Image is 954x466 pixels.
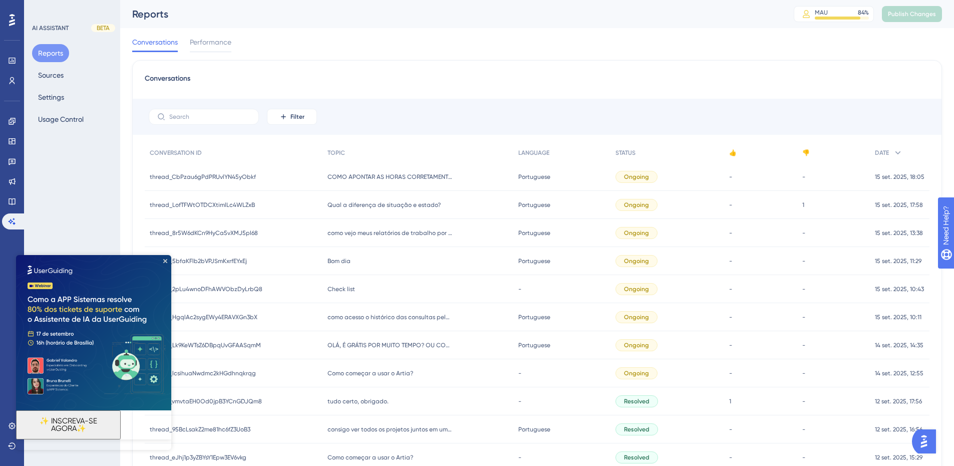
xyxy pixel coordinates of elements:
span: thread_HgqlAc2sygEWy4ERAVXGn3bX [150,313,257,321]
span: STATUS [615,149,635,157]
span: thread_CbPzau6gPdPRUvlYN45yObkf [150,173,256,181]
span: 15 set. 2025, 10:43 [875,285,924,293]
span: COMO APONTAR AS HORAS CORRETAMENTE? [328,173,453,181]
span: Portuguese [518,229,550,237]
span: Ongoing [624,201,649,209]
span: Ongoing [624,369,649,377]
span: - [729,257,732,265]
span: Publish Changes [888,10,936,18]
button: Publish Changes [882,6,942,22]
div: MAU [815,9,828,17]
span: - [729,313,732,321]
span: - [802,257,805,265]
span: TOPIC [328,149,345,157]
span: Ongoing [624,173,649,181]
span: Resolved [624,397,650,405]
span: como acesso o histórico das consultas pelo chat? [328,313,453,321]
span: - [802,397,805,405]
div: Close Preview [147,4,151,8]
span: 12 set. 2025, 17:56 [875,397,922,405]
span: Portuguese [518,173,550,181]
span: Ongoing [624,257,649,265]
span: - [802,425,805,433]
button: Sources [32,66,70,84]
span: tudo certo, obrigado. [328,397,389,405]
span: Resolved [624,425,650,433]
span: Performance [190,36,231,48]
span: consigo ver todos os projetos juntos em um [PERSON_NAME]? [328,425,453,433]
span: DATE [875,149,889,157]
button: Filter [267,109,317,125]
span: thread_vmvtaEH0Od0jpB3YCnGDJQm8 [150,397,262,405]
span: Ongoing [624,285,649,293]
span: Ongoing [624,229,649,237]
span: Portuguese [518,341,550,349]
span: Ongoing [624,341,649,349]
span: - [802,369,805,377]
span: Portuguese [518,201,550,209]
input: Search [169,113,250,120]
span: 1 [729,397,731,405]
span: Filter [290,113,304,121]
span: thread_95BcLsakZ2me81hc6fZ3UoB3 [150,425,250,433]
span: thread_8r5W6dKCn9HyCa5vXMJ5pI68 [150,229,258,237]
span: thread_lcsihuaNwdmc2kHGdhnqkrqg [150,369,256,377]
span: thread_Lk9KeWTsZ6DBpqUvGFAASqmM [150,341,261,349]
span: Portuguese [518,313,550,321]
span: - [518,285,521,293]
span: 👎 [802,149,810,157]
span: Check list [328,285,355,293]
span: 15 set. 2025, 11:29 [875,257,921,265]
span: Bom dia [328,257,351,265]
span: OLÁ, É GRÁTIS POR MUITO TEMPO? OU COMO FICAR ENTRANDO NO MODO GRÁTIS [328,341,453,349]
span: Como começar a usar o Artia? [328,453,413,461]
iframe: UserGuiding AI Assistant Launcher [912,426,942,456]
span: - [729,425,732,433]
span: Como começar a usar o Artia? [328,369,413,377]
span: - [729,173,732,181]
span: 👍 [729,149,737,157]
span: thread_2pLu4wnoDFhAWVObzDyLrbQ8 [150,285,262,293]
span: Conversations [145,73,190,91]
span: - [802,453,805,461]
span: - [518,453,521,461]
span: - [518,397,521,405]
span: 12 set. 2025, 15:29 [875,453,922,461]
span: - [729,369,732,377]
span: 15 set. 2025, 18:05 [875,173,924,181]
span: - [729,285,732,293]
button: Settings [32,88,70,106]
span: 15 set. 2025, 17:58 [875,201,923,209]
button: Usage Control [32,110,90,128]
span: 12 set. 2025, 16:56 [875,425,922,433]
span: 1 [802,201,804,209]
span: 15 set. 2025, 10:11 [875,313,921,321]
span: - [729,229,732,237]
span: thread_LofTFWtOTDCXtimlLc4WLZxB [150,201,255,209]
span: - [802,341,805,349]
span: - [729,341,732,349]
span: Conversations [132,36,178,48]
span: - [802,173,805,181]
span: - [802,313,805,321]
span: Need Help? [24,3,63,15]
span: - [802,285,805,293]
span: Portuguese [518,257,550,265]
span: - [729,201,732,209]
span: Ongoing [624,313,649,321]
span: thread_eJhj1p3yZBYsY1Epw3EV6vkg [150,453,246,461]
span: 14 set. 2025, 14:35 [875,341,923,349]
span: Resolved [624,453,650,461]
span: 15 set. 2025, 13:38 [875,229,923,237]
span: - [518,369,521,377]
div: BETA [91,24,115,32]
span: Qual a diferença de situação e estado? [328,201,441,209]
div: Reports [132,7,769,21]
div: AI ASSISTANT [32,24,69,32]
span: LANGUAGE [518,149,549,157]
span: 14 set. 2025, 12:55 [875,369,923,377]
span: CONVERSATION ID [150,149,202,157]
div: 84 % [858,9,869,17]
span: - [802,229,805,237]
